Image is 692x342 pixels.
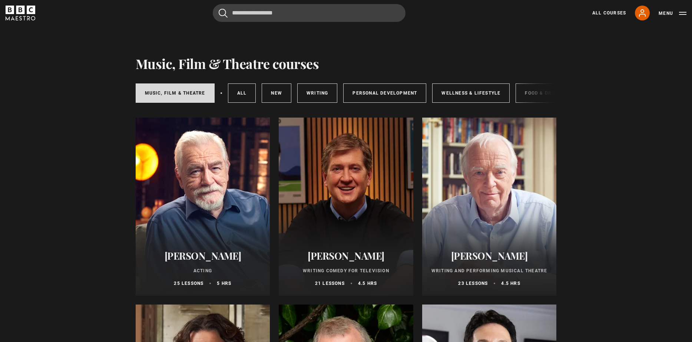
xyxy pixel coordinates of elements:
[422,118,557,296] a: [PERSON_NAME] Writing and Performing Musical Theatre 23 lessons 4.5 hrs
[343,83,426,103] a: Personal Development
[431,250,548,262] h2: [PERSON_NAME]
[659,10,686,17] button: Toggle navigation
[145,267,261,274] p: Acting
[174,280,203,287] p: 25 lessons
[297,83,337,103] a: Writing
[592,10,626,16] a: All Courses
[432,83,510,103] a: Wellness & Lifestyle
[458,280,488,287] p: 23 lessons
[219,9,228,18] button: Submit the search query
[136,83,215,103] a: Music, Film & Theatre
[279,118,413,296] a: [PERSON_NAME] Writing Comedy for Television 21 lessons 4.5 hrs
[288,250,404,262] h2: [PERSON_NAME]
[6,6,35,20] svg: BBC Maestro
[136,56,319,71] h1: Music, Film & Theatre courses
[217,280,231,287] p: 5 hrs
[288,267,404,274] p: Writing Comedy for Television
[262,83,291,103] a: New
[431,267,548,274] p: Writing and Performing Musical Theatre
[145,250,261,262] h2: [PERSON_NAME]
[136,118,270,296] a: [PERSON_NAME] Acting 25 lessons 5 hrs
[213,4,405,22] input: Search
[228,83,256,103] a: All
[501,280,520,287] p: 4.5 hrs
[315,280,345,287] p: 21 lessons
[358,280,377,287] p: 4.5 hrs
